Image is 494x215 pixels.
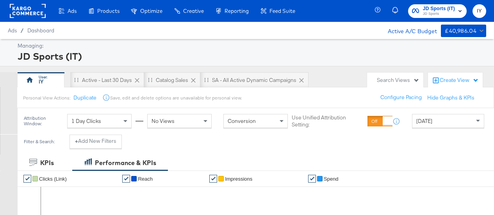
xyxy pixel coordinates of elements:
[408,4,467,18] button: JD Sports (IT)JD Sports
[138,176,153,182] span: Reach
[71,118,101,125] span: 1 Day Clicks
[183,8,204,14] span: Creative
[97,8,119,14] span: Products
[476,7,483,16] span: IY
[204,78,209,82] div: Drag to reorder tab
[23,95,70,101] div: Personal View Actions:
[445,26,476,36] div: £40,986.04
[75,137,78,145] strong: +
[39,176,67,182] span: Clicks (Link)
[440,76,479,84] div: Create View
[95,158,156,167] div: Performance & KPIs
[140,8,162,14] span: Optimize
[225,176,252,182] span: Impressions
[269,8,295,14] span: Feed Suite
[308,175,316,183] a: ✔
[228,118,256,125] span: Conversion
[377,76,419,84] div: Search Views
[17,27,27,34] span: /
[156,76,188,84] div: Catalog Sales
[212,76,296,84] div: SA - All Active Dynamic Campaigns
[73,94,96,101] button: Duplicate
[68,8,77,14] span: Ads
[27,27,54,34] a: Dashboard
[148,78,152,82] div: Drag to reorder tab
[416,117,432,124] span: [DATE]
[40,158,54,167] div: KPIs
[82,76,132,84] div: Active - Last 30 Days
[74,78,78,82] div: Drag to reorder tab
[39,78,43,85] div: IY
[292,114,364,128] label: Use Unified Attribution Setting:
[423,11,455,17] span: JD Sports
[375,91,427,105] button: Configure Pacing
[324,176,339,182] span: Spend
[380,25,437,36] div: Active A/C Budget
[122,175,130,183] a: ✔
[23,175,31,183] a: ✔
[152,118,175,125] span: No Views
[70,135,122,149] button: +Add New Filters
[8,27,17,34] span: Ads
[23,139,55,144] div: Filter & Search:
[18,42,484,50] div: Managing:
[225,8,249,14] span: Reporting
[110,95,242,101] div: Save, edit and delete options are unavailable for personal view.
[427,94,474,101] button: Hide Graphs & KPIs
[18,50,484,63] div: JD Sports (IT)
[423,5,455,13] span: JD Sports (IT)
[209,175,217,183] a: ✔
[441,25,486,37] button: £40,986.04
[23,116,63,127] div: Attribution Window:
[473,4,486,18] button: IY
